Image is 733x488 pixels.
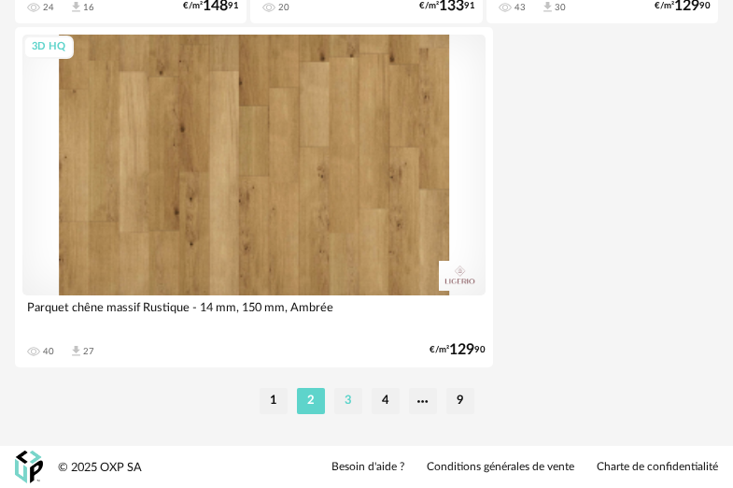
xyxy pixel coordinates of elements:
li: 2 [297,388,325,414]
li: 4 [372,388,400,414]
span: Download icon [69,344,83,358]
span: 129 [449,344,474,356]
div: 20 [278,2,289,13]
a: 3D HQ Parquet chêne massif Rustique - 14 mm, 150 mm, Ambrée 40 Download icon 27 €/m²12990 [15,27,493,367]
a: Charte de confidentialité [597,460,718,475]
img: OXP [15,451,43,483]
div: 24 [43,2,54,13]
div: © 2025 OXP SA [58,460,142,476]
div: 43 [515,2,526,13]
div: 3D HQ [23,36,74,59]
li: 3 [334,388,362,414]
div: 27 [83,346,94,357]
div: 16 [83,2,94,13]
a: Besoin d'aide ? [331,460,404,475]
div: 40 [43,346,54,357]
div: 30 [555,2,566,13]
li: 9 [446,388,474,414]
a: Conditions générales de vente [427,460,574,475]
li: 1 [260,388,288,414]
div: Parquet chêne massif Rustique - 14 mm, 150 mm, Ambrée [22,295,486,333]
div: €/m² 90 [430,344,486,356]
